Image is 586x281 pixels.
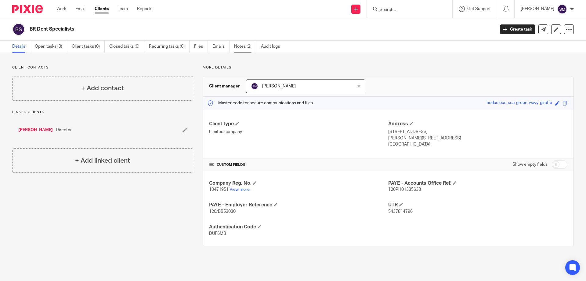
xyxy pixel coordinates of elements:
input: Search [379,7,434,13]
a: Open tasks (0) [35,41,67,53]
p: Client contacts [12,65,193,70]
a: Notes (2) [234,41,256,53]
a: View more [230,187,250,192]
span: 5437814796 [388,209,413,214]
a: Client tasks (0) [72,41,105,53]
a: Emails [212,41,230,53]
p: [GEOGRAPHIC_DATA] [388,141,567,147]
h4: PAYE - Employer Reference [209,202,388,208]
a: Details [12,41,30,53]
a: [PERSON_NAME] [18,127,53,133]
h3: Client manager [209,83,240,89]
p: [STREET_ADDRESS] [388,129,567,135]
a: Team [118,6,128,12]
h4: Company Reg. No. [209,180,388,187]
h4: Client type [209,121,388,127]
span: 10471951 [209,187,229,192]
h4: Address [388,121,567,127]
span: 120/BB53030 [209,209,236,214]
div: bodacious-sea-green-wavy-giraffe [487,100,552,107]
h2: BR Dent Specialists [30,26,399,32]
a: Audit logs [261,41,284,53]
h4: + Add contact [81,83,124,93]
span: 120PH01335638 [388,187,421,192]
h4: CUSTOM FIELDS [209,162,388,167]
p: [PERSON_NAME] [521,6,554,12]
span: Director [56,127,72,133]
a: Closed tasks (0) [109,41,144,53]
h4: Authentication Code [209,224,388,230]
a: Reports [137,6,152,12]
h4: PAYE - Accounts Office Ref. [388,180,567,187]
a: Create task [500,24,535,34]
p: [PERSON_NAME][STREET_ADDRESS] [388,135,567,141]
a: Work [56,6,66,12]
img: svg%3E [251,83,258,90]
p: Master code for secure communications and files [208,100,313,106]
p: Limited company [209,129,388,135]
a: Clients [95,6,109,12]
img: Pixie [12,5,43,13]
h4: UTR [388,202,567,208]
span: Get Support [467,7,491,11]
a: Email [75,6,85,12]
a: Files [194,41,208,53]
h4: + Add linked client [75,156,130,165]
a: Recurring tasks (0) [149,41,190,53]
img: svg%3E [557,4,567,14]
p: More details [203,65,574,70]
span: DUF6MB [209,231,226,236]
label: Show empty fields [512,161,548,168]
img: svg%3E [12,23,25,36]
p: Linked clients [12,110,193,115]
span: [PERSON_NAME] [262,84,296,88]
